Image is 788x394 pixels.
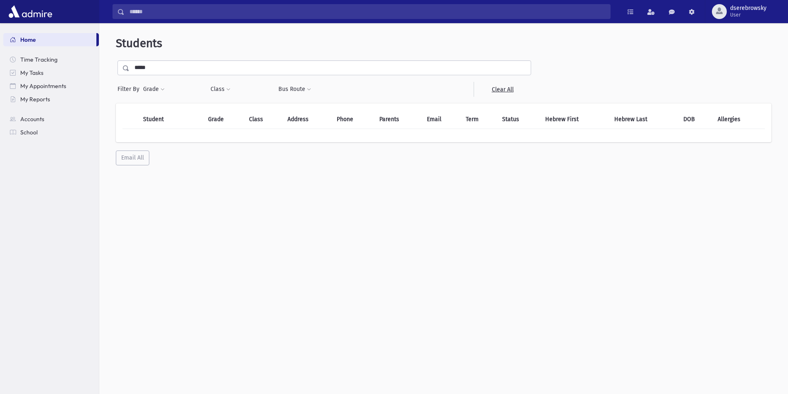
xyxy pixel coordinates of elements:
button: Class [210,82,231,97]
th: Email [422,110,461,129]
a: Home [3,33,96,46]
span: My Appointments [20,82,66,90]
th: Address [283,110,332,129]
a: My Tasks [3,66,99,79]
input: Search [125,4,610,19]
a: Accounts [3,112,99,126]
th: Parents [374,110,422,129]
th: Class [244,110,283,129]
th: Student [138,110,187,129]
span: My Reports [20,96,50,103]
th: Phone [332,110,374,129]
th: Term [461,110,497,129]
th: Allergies [713,110,765,129]
span: Students [116,36,162,50]
span: Filter By [117,85,143,93]
span: Accounts [20,115,44,123]
a: My Appointments [3,79,99,93]
th: Hebrew Last [609,110,678,129]
button: Bus Route [278,82,311,97]
th: DOB [678,110,713,129]
th: Status [497,110,540,129]
span: Home [20,36,36,43]
th: Hebrew First [540,110,610,129]
a: Clear All [474,82,531,97]
span: User [730,12,766,18]
button: Email All [116,150,149,165]
span: Time Tracking [20,56,57,63]
a: School [3,126,99,139]
a: Time Tracking [3,53,99,66]
th: Grade [203,110,244,129]
span: dserebrowsky [730,5,766,12]
button: Grade [143,82,165,97]
a: My Reports [3,93,99,106]
span: School [20,129,38,136]
span: My Tasks [20,69,43,76]
img: AdmirePro [7,3,54,20]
